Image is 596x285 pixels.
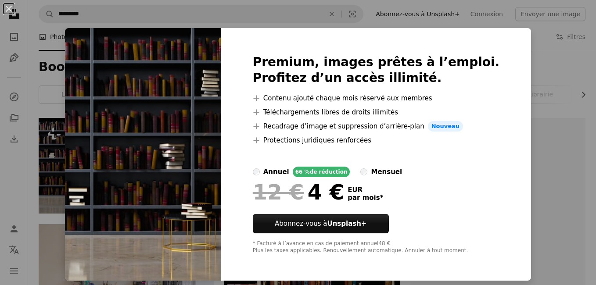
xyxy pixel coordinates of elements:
[263,167,289,177] div: annuel
[428,121,463,132] span: Nouveau
[360,168,367,175] input: mensuel
[65,28,221,281] img: premium_photo-1681488394409-5614ef55488c
[371,167,402,177] div: mensuel
[253,240,500,254] div: * Facturé à l’avance en cas de paiement annuel 48 € Plus les taxes applicables. Renouvellement au...
[348,194,383,202] span: par mois *
[253,135,500,146] li: Protections juridiques renforcées
[253,107,500,118] li: Téléchargements libres de droits illimités
[253,214,389,233] button: Abonnez-vous àUnsplash+
[348,186,383,194] span: EUR
[253,181,304,203] span: 12 €
[253,181,344,203] div: 4 €
[253,168,260,175] input: annuel66 %de réduction
[327,220,366,228] strong: Unsplash+
[253,121,500,132] li: Recadrage d’image et suppression d’arrière-plan
[293,167,350,177] div: 66 % de réduction
[253,93,500,103] li: Contenu ajouté chaque mois réservé aux membres
[253,54,500,86] h2: Premium, images prêtes à l’emploi. Profitez d’un accès illimité.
